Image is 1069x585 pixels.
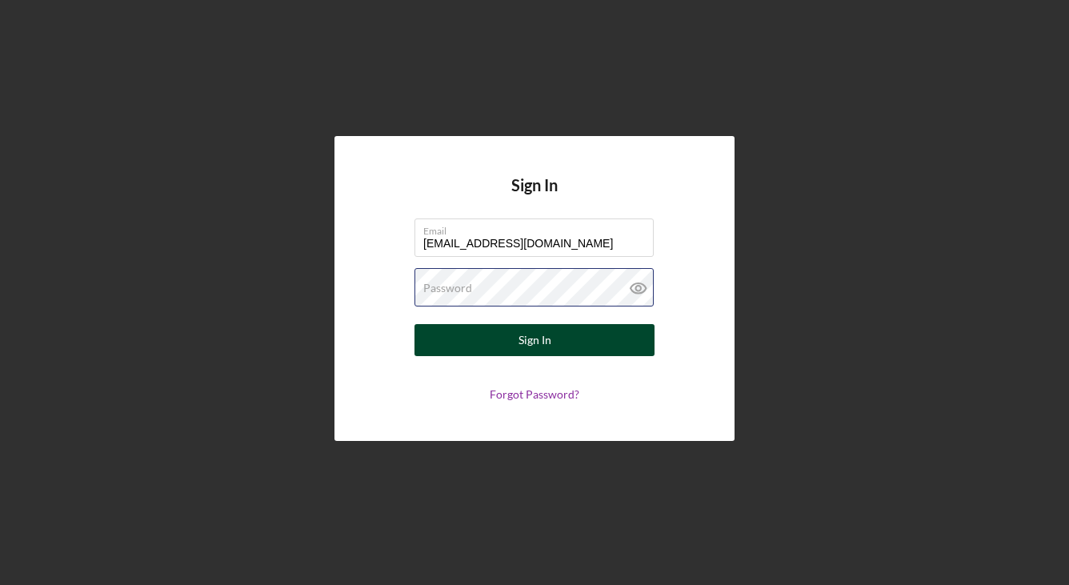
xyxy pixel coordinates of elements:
[511,176,558,218] h4: Sign In
[414,324,655,356] button: Sign In
[423,282,472,295] label: Password
[423,219,654,237] label: Email
[490,387,579,401] a: Forgot Password?
[518,324,551,356] div: Sign In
